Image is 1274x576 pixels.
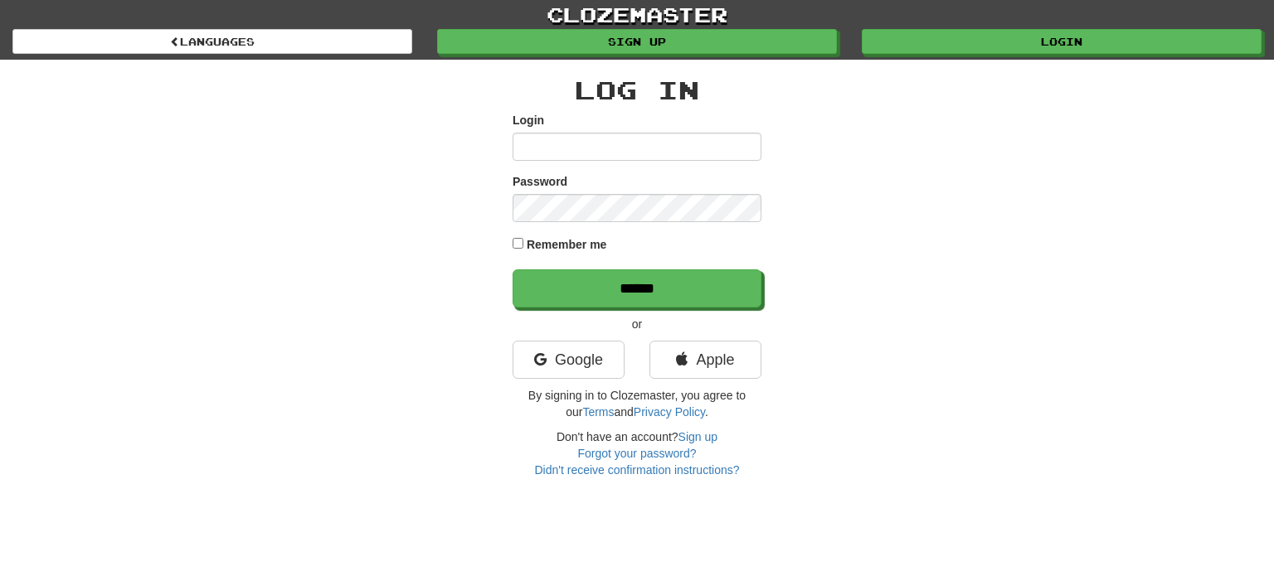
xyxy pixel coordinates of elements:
a: Forgot your password? [577,447,696,460]
label: Remember me [527,236,607,253]
p: By signing in to Clozemaster, you agree to our and . [513,387,761,420]
div: Don't have an account? [513,428,761,478]
a: Terms [582,405,614,419]
a: Didn't receive confirmation instructions? [534,463,739,477]
h2: Log In [513,76,761,104]
a: Sign up [678,430,717,443]
p: or [513,316,761,332]
a: Privacy Policy [634,405,705,419]
a: Login [862,29,1262,54]
a: Apple [649,341,761,379]
label: Login [513,112,544,128]
label: Password [513,173,567,190]
a: Languages [12,29,412,54]
a: Google [513,341,625,379]
a: Sign up [437,29,837,54]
